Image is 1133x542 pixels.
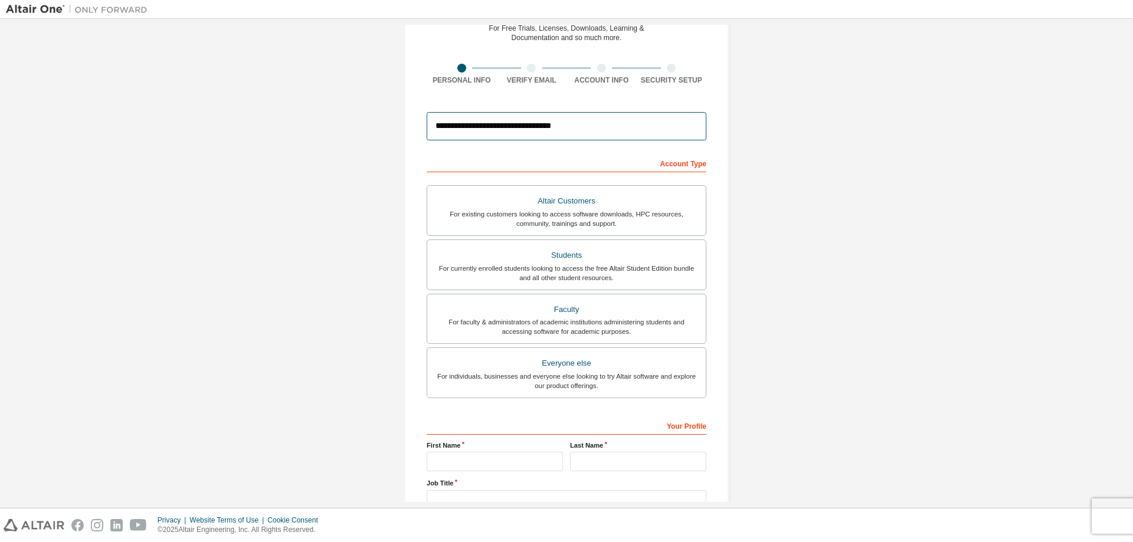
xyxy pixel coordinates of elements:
div: For Free Trials, Licenses, Downloads, Learning & Documentation and so much more. [489,24,644,42]
div: Verify Email [497,75,567,85]
div: Security Setup [637,75,707,85]
img: instagram.svg [91,519,103,531]
div: Everyone else [434,355,699,372]
div: For individuals, businesses and everyone else looking to try Altair software and explore our prod... [434,372,699,390]
p: © 2025 Altair Engineering, Inc. All Rights Reserved. [158,525,325,535]
label: First Name [427,441,563,450]
img: altair_logo.svg [4,519,64,531]
label: Last Name [570,441,706,450]
div: Faculty [434,301,699,318]
div: Privacy [158,515,189,525]
img: linkedin.svg [110,519,123,531]
div: For faculty & administrators of academic institutions administering students and accessing softwa... [434,317,699,336]
div: Personal Info [427,75,497,85]
img: youtube.svg [130,519,147,531]
div: For currently enrolled students looking to access the free Altair Student Edition bundle and all ... [434,264,699,283]
div: Account Info [566,75,637,85]
div: Students [434,247,699,264]
img: Altair One [6,4,153,15]
div: Website Terms of Use [189,515,267,525]
img: facebook.svg [71,519,84,531]
div: Cookie Consent [267,515,325,525]
div: Altair Customers [434,193,699,209]
div: Your Profile [427,416,706,435]
div: Account Type [427,153,706,172]
div: For existing customers looking to access software downloads, HPC resources, community, trainings ... [434,209,699,228]
label: Job Title [427,478,706,488]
